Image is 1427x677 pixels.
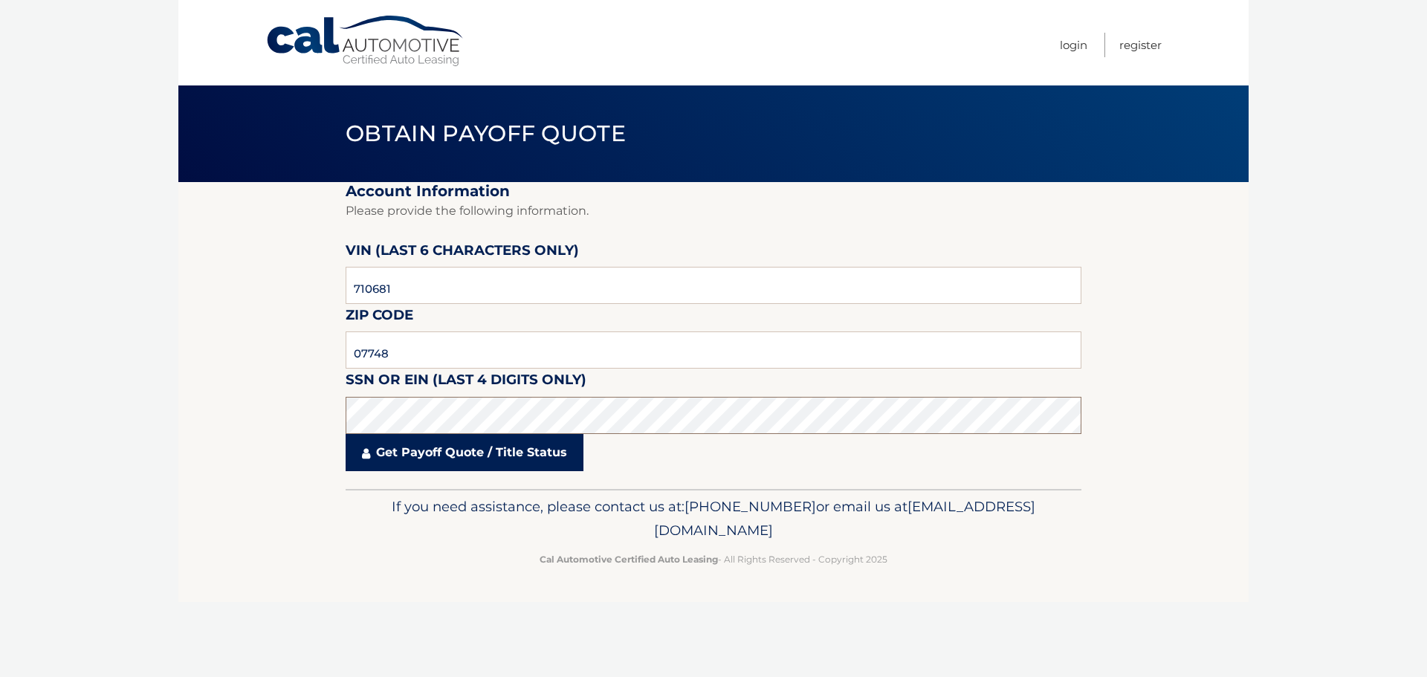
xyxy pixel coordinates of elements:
[1119,33,1162,57] a: Register
[355,495,1072,542] p: If you need assistance, please contact us at: or email us at
[540,554,718,565] strong: Cal Automotive Certified Auto Leasing
[346,120,626,147] span: Obtain Payoff Quote
[685,498,816,515] span: [PHONE_NUMBER]
[346,239,579,267] label: VIN (last 6 characters only)
[265,15,466,68] a: Cal Automotive
[1060,33,1087,57] a: Login
[355,551,1072,567] p: - All Rights Reserved - Copyright 2025
[346,304,413,331] label: Zip Code
[346,434,583,471] a: Get Payoff Quote / Title Status
[346,201,1081,221] p: Please provide the following information.
[346,182,1081,201] h2: Account Information
[346,369,586,396] label: SSN or EIN (last 4 digits only)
